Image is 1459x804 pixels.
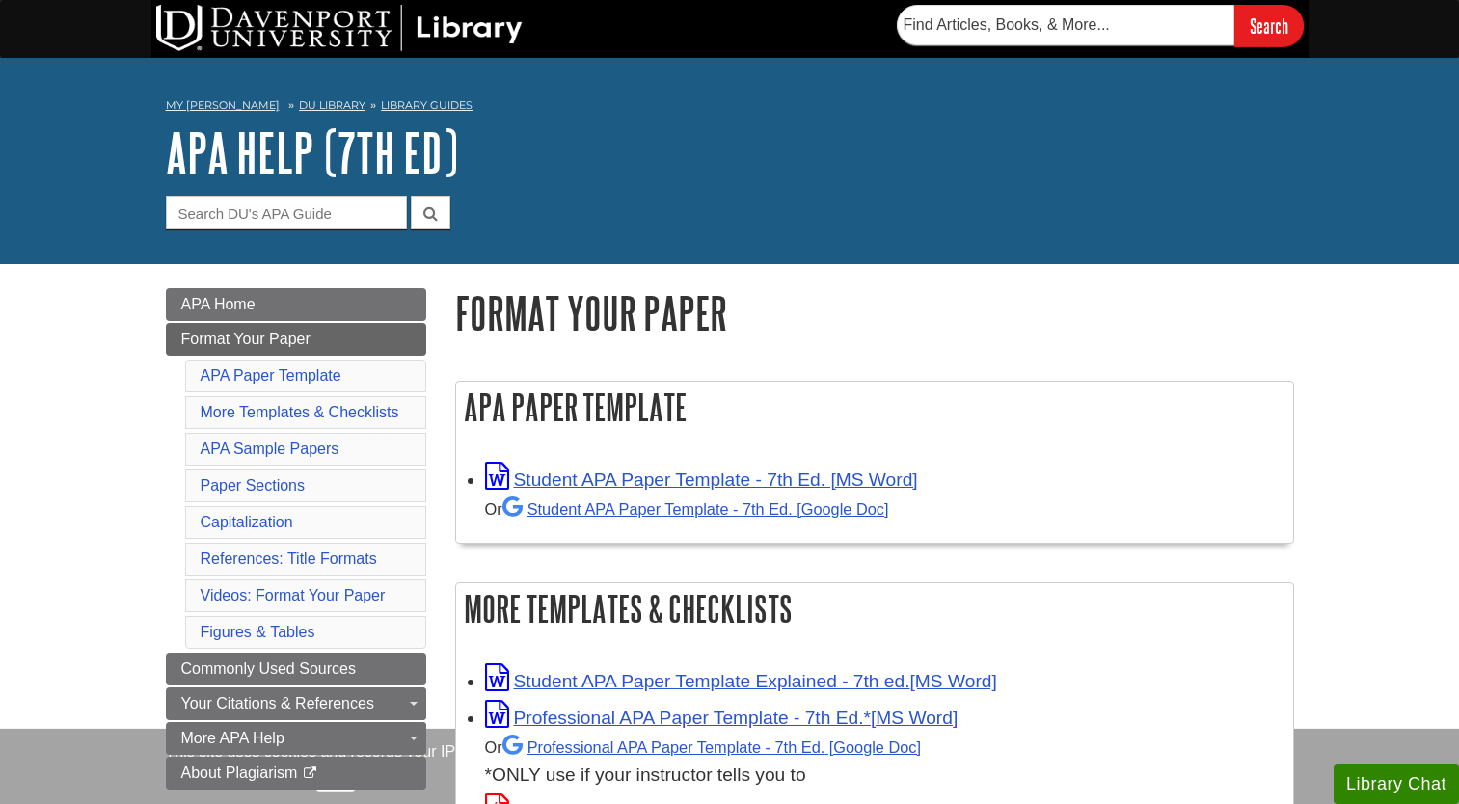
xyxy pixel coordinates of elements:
[166,687,426,720] a: Your Citations & References
[166,653,426,685] a: Commonly Used Sources
[201,441,339,457] a: APA Sample Papers
[181,660,356,677] span: Commonly Used Sources
[485,500,889,518] small: Or
[166,196,407,229] input: Search DU's APA Guide
[201,514,293,530] a: Capitalization
[166,722,426,755] a: More APA Help
[201,367,341,384] a: APA Paper Template
[897,5,1304,46] form: Searches DU Library's articles, books, and more
[485,671,997,691] a: Link opens in new window
[166,288,426,790] div: Guide Page Menu
[502,738,921,756] a: Professional APA Paper Template - 7th Ed.
[181,695,374,711] span: Your Citations & References
[456,583,1293,634] h2: More Templates & Checklists
[455,288,1294,337] h1: Format Your Paper
[181,331,311,347] span: Format Your Paper
[181,296,256,312] span: APA Home
[201,550,377,567] a: References: Title Formats
[485,469,918,490] a: Link opens in new window
[166,288,426,321] a: APA Home
[181,730,284,746] span: More APA Help
[166,97,280,114] a: My [PERSON_NAME]
[299,98,365,112] a: DU Library
[302,767,318,780] i: This link opens in a new window
[201,624,315,640] a: Figures & Tables
[485,738,921,756] small: Or
[166,93,1294,123] nav: breadcrumb
[201,404,399,420] a: More Templates & Checklists
[166,757,426,790] a: About Plagiarism
[201,587,386,603] a: Videos: Format Your Paper
[381,98,473,112] a: Library Guides
[1334,764,1459,804] button: Library Chat
[201,477,306,494] a: Paper Sections
[502,500,889,518] a: Student APA Paper Template - 7th Ed. [Google Doc]
[897,5,1234,45] input: Find Articles, Books, & More...
[1234,5,1304,46] input: Search
[456,382,1293,433] h2: APA Paper Template
[485,708,959,728] a: Link opens in new window
[166,122,458,182] a: APA Help (7th Ed)
[166,323,426,356] a: Format Your Paper
[156,5,523,51] img: DU Library
[485,733,1283,790] div: *ONLY use if your instructor tells you to
[181,764,298,781] span: About Plagiarism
